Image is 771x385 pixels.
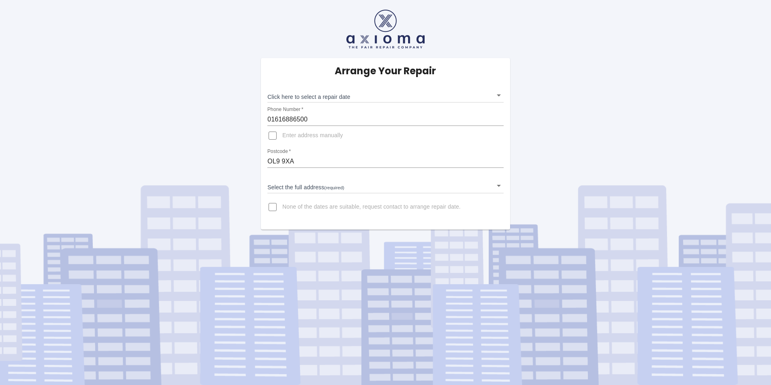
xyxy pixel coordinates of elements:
[282,203,461,211] span: None of the dates are suitable, request contact to arrange repair date.
[335,65,436,77] h5: Arrange Your Repair
[267,106,303,113] label: Phone Number
[346,10,425,48] img: axioma
[267,148,291,155] label: Postcode
[282,132,343,140] span: Enter address manually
